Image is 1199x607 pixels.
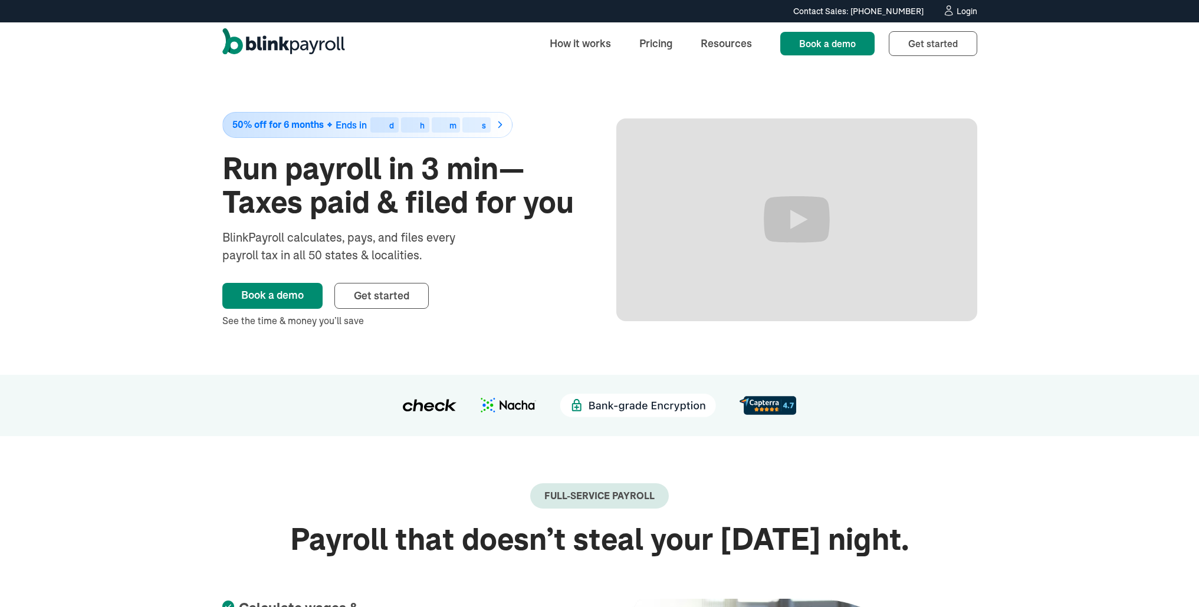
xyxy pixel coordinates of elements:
[232,120,324,130] span: 50% off for 6 months
[222,283,323,309] a: Book a demo
[691,31,761,56] a: Resources
[780,32,875,55] a: Book a demo
[889,31,977,56] a: Get started
[336,119,367,131] span: Ends in
[222,523,977,556] h2: Payroll that doesn’t steal your [DATE] night.
[389,121,394,130] div: d
[908,38,958,50] span: Get started
[482,121,486,130] div: s
[420,121,425,130] div: h
[793,5,924,18] div: Contact Sales: [PHONE_NUMBER]
[222,112,583,138] a: 50% off for 6 monthsEnds indhms
[222,28,345,59] a: home
[616,118,977,321] iframe: Run Payroll in 3 min with BlinkPayroll
[740,396,796,414] img: d56c0860-961d-46a8-819e-eda1494028f8.svg
[222,229,487,264] div: BlinkPayroll calculates, pays, and files every payroll tax in all 50 states & localities.
[957,7,977,15] div: Login
[942,5,977,18] a: Login
[354,289,409,302] span: Get started
[334,283,429,309] a: Get started
[222,314,583,328] div: See the time & money you’ll save
[540,31,620,56] a: How it works
[799,38,856,50] span: Book a demo
[449,121,456,130] div: m
[222,152,583,219] h1: Run payroll in 3 min—Taxes paid & filed for you
[630,31,682,56] a: Pricing
[544,490,655,502] div: Full-Service payroll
